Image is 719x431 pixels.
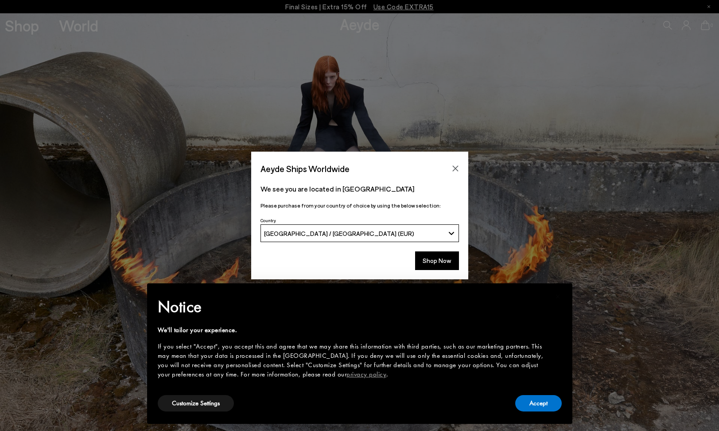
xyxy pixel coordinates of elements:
span: Country [260,218,276,223]
h2: Notice [158,295,548,318]
a: privacy policy [346,370,386,379]
button: Close [449,162,462,175]
button: Accept [515,395,562,411]
div: We'll tailor your experience. [158,325,548,335]
span: × [555,290,561,303]
span: [GEOGRAPHIC_DATA] / [GEOGRAPHIC_DATA] (EUR) [264,230,414,237]
p: We see you are located in [GEOGRAPHIC_DATA] [260,184,459,194]
div: If you select "Accept", you accept this and agree that we may share this information with third p... [158,342,548,379]
span: Aeyde Ships Worldwide [260,161,350,176]
button: Customize Settings [158,395,234,411]
button: Shop Now [415,251,459,270]
p: Please purchase from your country of choice by using the below selection: [260,201,459,210]
button: Close this notice [548,286,569,307]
